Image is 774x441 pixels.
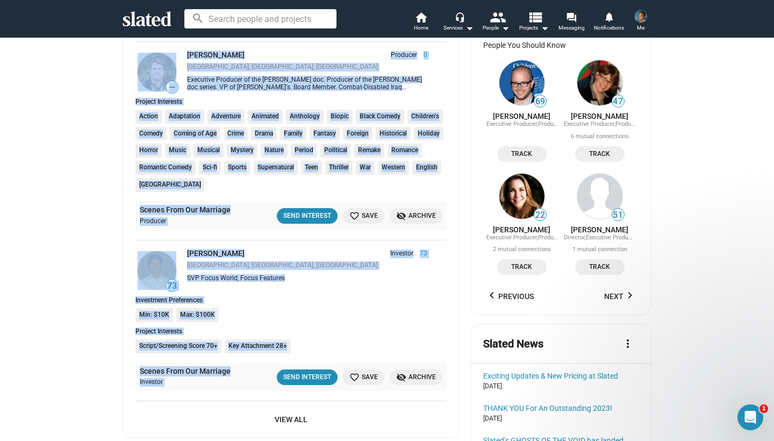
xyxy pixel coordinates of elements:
[571,112,628,120] a: [PERSON_NAME]
[135,308,173,322] li: Min: $10K
[499,60,544,105] img: Damon Lindelof
[621,337,634,350] mat-icon: more_vert
[582,261,618,273] span: Track
[483,22,510,34] div: People
[538,120,563,127] span: Producer,
[135,161,196,175] li: Romantic Comedy
[414,127,443,141] li: Holiday
[187,261,427,270] div: [GEOGRAPHIC_DATA], [GEOGRAPHIC_DATA], [GEOGRAPHIC_DATA]
[485,287,534,306] span: Previous
[396,211,406,221] mat-icon: visibility_off
[277,208,338,224] button: Send Interest
[463,22,476,34] mat-icon: arrow_drop_down
[356,161,375,175] li: War
[225,339,291,353] li: Key Attachment 28+
[135,339,221,353] li: Script/Screening Score 70+
[199,161,221,175] li: Sci-fi
[486,120,538,127] span: Executive Producer,
[327,110,353,124] li: Biopic
[402,11,440,34] a: Home
[390,208,442,224] button: Archive
[558,22,585,34] span: Messaging
[497,146,547,162] button: Track
[527,9,543,25] mat-icon: view_list
[251,127,277,141] li: Drama
[564,120,615,127] span: Executive Producer,
[356,110,404,124] li: Black Comedy
[187,63,427,72] div: [GEOGRAPHIC_DATA], [GEOGRAPHIC_DATA], [GEOGRAPHIC_DATA]
[571,225,628,234] a: [PERSON_NAME]
[440,11,477,34] button: Services
[455,12,464,22] mat-icon: headset_mic
[140,378,249,387] div: Investor
[135,98,447,105] div: Project Interests
[261,144,288,158] li: Nature
[485,289,498,302] mat-icon: keyboard_arrow_left
[283,372,331,383] div: Send Interest
[499,174,544,219] img: Jana Edelbaum
[483,372,639,380] div: Exciting Updates & New Pricing at Slated
[396,210,436,222] span: Archive
[586,234,637,241] span: Executive Producer,
[538,234,562,241] span: Producer
[590,11,628,34] a: Notifications
[343,127,372,141] li: Foreign
[483,287,540,306] button: Previous
[598,287,639,306] button: Next
[493,225,550,234] a: [PERSON_NAME]
[612,96,624,107] span: 47
[166,82,178,93] span: —
[140,205,231,215] a: Scenes From Our Marriage
[412,161,441,175] li: English
[291,144,317,158] li: Period
[534,96,546,107] span: 69
[390,369,442,385] button: Archive
[504,148,540,160] span: Track
[325,161,353,175] li: Thriller
[499,22,512,34] mat-icon: arrow_drop_down
[490,9,505,25] mat-icon: people
[582,148,618,160] span: Track
[575,259,625,275] button: Track
[135,328,447,335] div: Project Interests
[193,144,224,158] li: Musical
[343,369,384,385] button: Save
[135,110,162,124] li: Action
[413,250,427,258] span: 73
[577,60,622,105] img: Pauline Burt
[277,369,338,385] sl-message-button: Send Interest
[504,261,540,273] span: Track
[280,127,306,141] li: Family
[310,127,340,141] li: Fantasy
[135,144,162,158] li: Horror
[443,22,474,34] div: Services
[224,127,248,141] li: Crime
[396,372,436,383] span: Archive
[378,161,409,175] li: Western
[483,337,543,351] mat-card-title: Slated News
[553,11,590,34] a: Messaging
[538,22,551,34] mat-icon: arrow_drop_down
[349,210,378,222] span: Save
[354,144,384,158] li: Remake
[407,110,443,124] li: Children's
[414,22,428,34] span: Home
[497,259,547,275] button: Track
[391,51,417,60] span: Producer
[286,110,324,124] li: Anthology
[140,217,249,226] div: Producer
[138,53,176,91] img: Brian Easley
[572,246,627,254] div: 1 mutual connection
[144,410,438,429] span: View All
[575,146,625,162] button: Track
[604,287,636,306] span: Next
[566,12,576,22] mat-icon: forum
[417,51,427,60] span: 0
[207,110,245,124] li: Adventure
[135,51,178,94] a: Brian Easley
[165,144,190,158] li: Music
[759,404,768,413] span: 1
[187,274,427,283] div: SVP Focus World, Focus Features
[176,308,219,322] li: Max: $100K
[637,22,644,34] span: Me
